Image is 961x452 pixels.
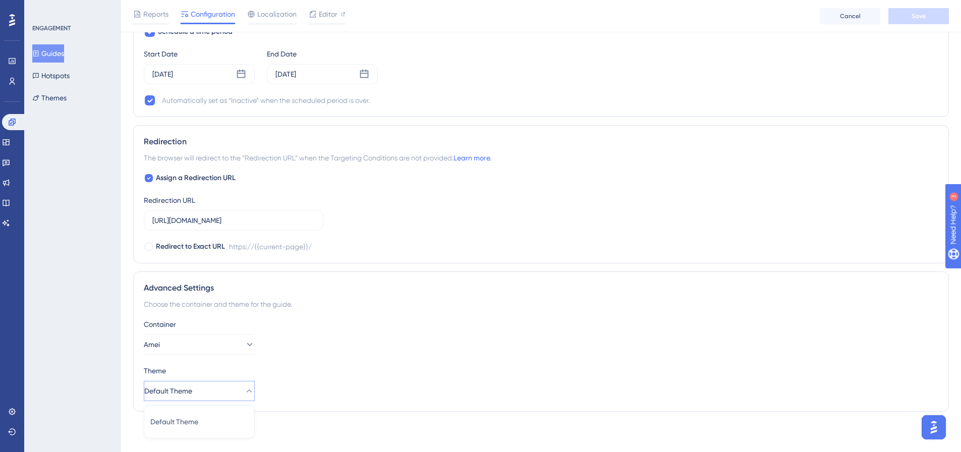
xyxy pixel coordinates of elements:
button: Hotspots [32,67,70,85]
div: [DATE] [275,68,296,80]
span: Redirect to Exact URL [156,241,225,253]
div: Redirection [144,136,938,148]
div: https://{{current-page}}/ [229,241,312,253]
div: Theme [144,365,938,377]
button: Amei [144,334,255,355]
button: Default Theme [150,412,248,432]
span: Need Help? [24,3,63,15]
div: Automatically set as “Inactive” when the scheduled period is over. [162,94,370,106]
div: 3 [70,5,73,13]
span: The browser will redirect to the “Redirection URL” when the Targeting Conditions are not provided. [144,152,491,164]
span: Configuration [191,8,235,20]
div: Choose the container and theme for the guide. [144,298,938,310]
span: Editor [319,8,337,20]
span: Assign a Redirection URL [156,172,236,184]
span: Localization [257,8,297,20]
span: Save [912,12,926,20]
div: Start Date [144,48,255,60]
button: Themes [32,89,67,107]
div: ENGAGEMENT [32,24,71,32]
div: Advanced Settings [144,282,938,294]
a: Learn more. [454,154,491,162]
div: [DATE] [152,68,173,80]
span: Cancel [840,12,861,20]
span: Amei [144,338,160,351]
button: Cancel [820,8,880,24]
button: Guides [32,44,64,63]
input: https://www.example.com/ [152,215,315,226]
span: Default Theme [144,385,192,397]
span: Default Theme [150,416,198,428]
div: Redirection URL [144,194,195,206]
div: Container [144,318,938,330]
span: Reports [143,8,168,20]
div: End Date [267,48,378,60]
iframe: UserGuiding AI Assistant Launcher [919,412,949,442]
button: Default Theme [144,381,255,401]
button: Save [888,8,949,24]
